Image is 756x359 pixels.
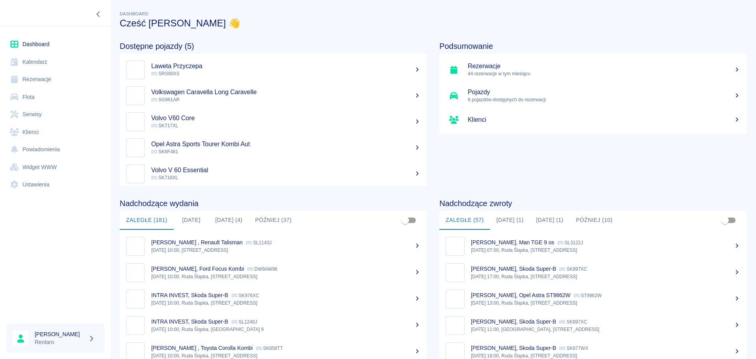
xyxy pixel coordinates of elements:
img: Image [448,318,463,333]
p: SK976XC [232,293,259,298]
img: Image [448,292,463,307]
a: Dashboard [6,35,104,53]
p: [PERSON_NAME], Man TGE 9 os [471,239,554,246]
span: Pokaż przypisane tylko do mnie [398,213,413,228]
a: Renthelp logo [6,6,59,19]
p: [DATE] 10:00, Ruda Śląska, [STREET_ADDRESS] [151,299,421,307]
span: SK6F481 [151,149,178,154]
p: SK877WX [559,346,588,351]
img: Image [128,265,143,280]
a: Rezerwacje [6,71,104,88]
h5: Pojazdy [468,88,740,96]
p: [PERSON_NAME], Skoda Super-B [471,266,556,272]
a: Image[PERSON_NAME], Opel Astra ST9862W ST9862W[DATE] 13:00, Ruda Śląska, [STREET_ADDRESS] [439,286,747,312]
a: Powiadomienia [6,141,104,158]
h4: Nadchodzące wydania [120,199,427,208]
button: Zaległe (181) [120,211,174,230]
button: Zaległe (57) [439,211,490,230]
a: Flota [6,88,104,106]
button: [DATE] (1) [530,211,570,230]
a: Pojazdy6 pojazdów dostępnych do rezerwacji [439,83,747,109]
button: Później (37) [249,211,298,230]
img: Image [128,239,143,254]
span: SG961AR [151,97,180,102]
a: ImageVolvo V60 Core SK717XL [120,109,427,135]
h6: [PERSON_NAME] [35,330,85,338]
a: ImageINTRA INVEST, Skoda Super-B SL1249J[DATE] 10:00, Ruda Śląska, [GEOGRAPHIC_DATA] 9 [120,312,427,339]
p: [PERSON_NAME] , Toyota Corolla Kombi [151,345,253,351]
h5: Rezerwacje [468,62,740,70]
p: Rentaro [35,338,85,346]
a: Serwisy [6,106,104,123]
img: Image [128,166,143,181]
h5: Laweta Przyczepa [151,62,421,70]
img: Renthelp logo [9,6,59,19]
p: [DATE] 10:00, Ruda Śląska, [GEOGRAPHIC_DATA] 9 [151,326,421,333]
p: [PERSON_NAME], Skoda Super-B [471,345,556,351]
p: SL3122J [558,240,583,246]
span: SK717XL [151,123,178,128]
a: ImageLaweta Przyczepa SRS90XS [120,57,427,83]
p: SK858TT [256,346,283,351]
h4: Podsumowanie [439,41,747,51]
a: Klienci [439,109,747,131]
img: Image [128,292,143,307]
span: Dashboard [120,11,148,16]
p: [PERSON_NAME] , Renault Talisman [151,239,243,246]
p: [DATE] 07:00, Ruda Śląska, [STREET_ADDRESS] [471,247,740,254]
a: Image[PERSON_NAME], Man TGE 9 os SL3122J[DATE] 07:00, Ruda Śląska, [STREET_ADDRESS] [439,233,747,259]
button: [DATE] [174,211,209,230]
img: Image [128,88,143,103]
a: Image[PERSON_NAME], Ford Focus Kombi DW9AW96[DATE] 10:00, Ruda Śląska, [STREET_ADDRESS] [120,259,427,286]
p: [DATE] 11:00, [GEOGRAPHIC_DATA], [STREET_ADDRESS] [471,326,740,333]
span: Pokaż przypisane tylko do mnie [717,213,732,228]
a: Image[PERSON_NAME] , Renault Talisman SL1143J[DATE] 10:00, [STREET_ADDRESS] [120,233,427,259]
p: INTRA INVEST, Skoda Super-B [151,292,228,298]
h5: Volvo V 60 Essential [151,166,421,174]
a: ImageVolvo V 60 Essential SK718XL [120,161,427,187]
img: Image [128,140,143,155]
h4: Nadchodzące zwroty [439,199,747,208]
a: Rezerwacje44 rezerwacje w tym miesiącu [439,57,747,83]
p: INTRA INVEST, Skoda Super-B [151,318,228,325]
p: ST9862W [574,293,602,298]
button: [DATE] (1) [490,211,530,230]
p: [PERSON_NAME], Opel Astra ST9862W [471,292,571,298]
p: 6 pojazdów dostępnych do rezerwacji [468,96,740,103]
p: DW9AW96 [247,266,278,272]
img: Image [128,62,143,77]
h5: Klienci [468,116,740,124]
h5: Volvo V60 Core [151,114,421,122]
a: Image[PERSON_NAME], Skoda Super-B SK897XC[DATE] 11:00, [GEOGRAPHIC_DATA], [STREET_ADDRESS] [439,312,747,339]
h4: Dostępne pojazdy (5) [120,41,427,51]
button: Później (10) [570,211,619,230]
a: Klienci [6,123,104,141]
p: [DATE] 13:00, Ruda Śląska, [STREET_ADDRESS] [471,299,740,307]
button: [DATE] (4) [209,211,249,230]
span: SK718XL [151,175,178,180]
a: Image[PERSON_NAME], Skoda Super-B SK897XC[DATE] 17:00, Ruda Śląska, [STREET_ADDRESS] [439,259,747,286]
a: Ustawienia [6,176,104,193]
a: Widget WWW [6,158,104,176]
p: 44 rezerwacje w tym miesiącu [468,70,740,77]
button: Zwiń nawigację [93,9,104,19]
p: SK897XC [559,266,587,272]
h5: Opel Astra Sports Tourer Kombi Aut [151,140,421,148]
img: Image [128,114,143,129]
img: Image [128,318,143,333]
p: [DATE] 10:00, [STREET_ADDRESS] [151,247,421,254]
a: ImageVolkswagen Caravella Long Caravelle SG961AR [120,83,427,109]
p: [PERSON_NAME], Ford Focus Kombi [151,266,244,272]
img: Image [448,265,463,280]
a: ImageINTRA INVEST, Skoda Super-B SK976XC[DATE] 10:00, Ruda Śląska, [STREET_ADDRESS] [120,286,427,312]
h3: Cześć [PERSON_NAME] 👋 [120,18,747,29]
span: SRS90XS [151,71,180,76]
p: SL1249J [232,319,257,325]
a: ImageOpel Astra Sports Tourer Kombi Aut SK6F481 [120,135,427,161]
img: Image [448,239,463,254]
a: Kalendarz [6,53,104,71]
p: [DATE] 17:00, Ruda Śląska, [STREET_ADDRESS] [471,273,740,280]
p: [DATE] 10:00, Ruda Śląska, [STREET_ADDRESS] [151,273,421,280]
p: [PERSON_NAME], Skoda Super-B [471,318,556,325]
h5: Volkswagen Caravella Long Caravelle [151,88,421,96]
